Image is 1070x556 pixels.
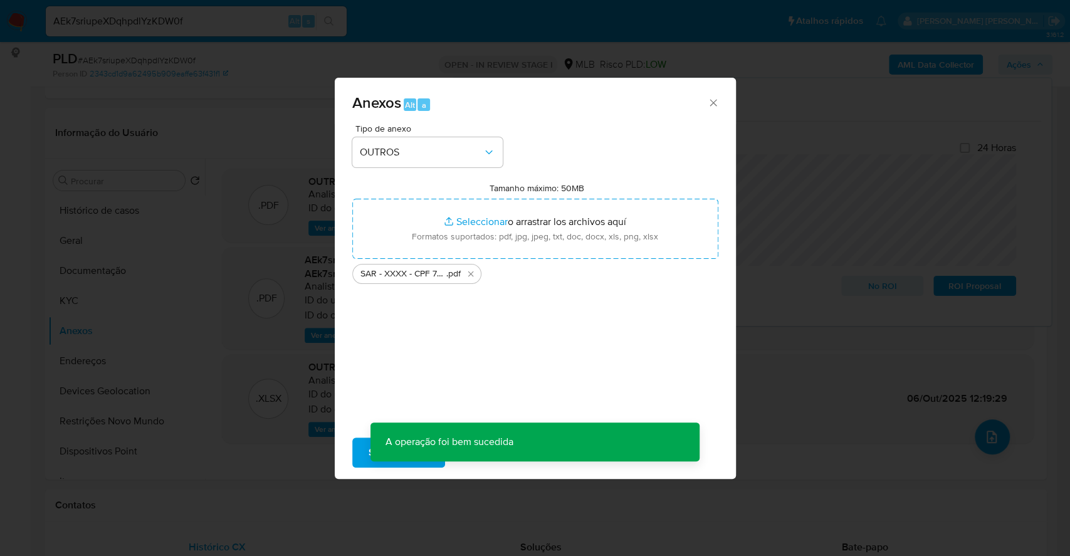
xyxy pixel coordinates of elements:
[466,439,507,466] span: Cancelar
[369,439,429,466] span: Subir arquivo
[360,268,446,280] span: SAR - XXXX - CPF 73268895204 - [PERSON_NAME] - Documentos Google
[707,97,718,108] button: Cerrar
[352,438,445,468] button: Subir arquivo
[446,268,461,280] span: .pdf
[422,99,426,111] span: a
[370,422,528,461] p: A operação foi bem sucedida
[405,99,415,111] span: Alt
[360,146,483,159] span: OUTROS
[352,92,401,113] span: Anexos
[352,259,718,284] ul: Archivos seleccionados
[355,124,506,133] span: Tipo de anexo
[463,266,478,281] button: Eliminar SAR - XXXX - CPF 73268895204 - FERNANDO SOUSA FRANCA - Documentos Google.pdf
[490,182,584,194] label: Tamanho máximo: 50MB
[352,137,503,167] button: OUTROS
